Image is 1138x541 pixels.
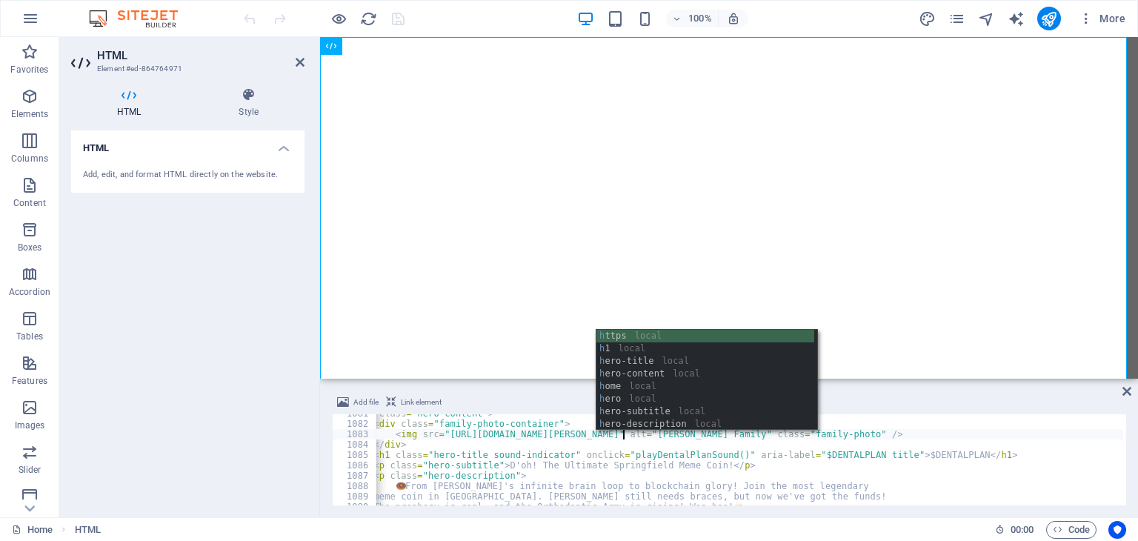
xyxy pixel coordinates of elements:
p: Slider [19,464,41,476]
i: AI Writer [1008,10,1025,27]
span: 00 00 [1011,521,1034,539]
p: Favorites [10,64,48,76]
button: Add file [335,394,381,411]
button: pages [948,10,966,27]
div: 1085 [333,450,377,460]
h6: 100% [688,10,712,27]
p: Images [15,419,45,431]
i: Reload page [360,10,377,27]
div: 1083 [333,429,377,439]
span: Code [1053,521,1090,539]
p: Columns [11,153,48,165]
div: 1086 [333,460,377,471]
span: Click to select. Double-click to edit [75,521,101,539]
p: Content [13,197,46,209]
span: More [1079,11,1125,26]
h3: Element #ed-864764971 [97,62,275,76]
div: 1089 [333,491,377,502]
i: Design (Ctrl+Alt+Y) [919,10,936,27]
button: publish [1037,7,1061,30]
button: 100% [666,10,719,27]
button: design [919,10,936,27]
div: 1082 [333,419,377,429]
h4: Style [193,87,305,119]
span: Add file [353,394,379,411]
button: Link element [384,394,444,411]
button: Click here to leave preview mode and continue editing [330,10,347,27]
img: Editor Logo [85,10,196,27]
div: Add, edit, and format HTML directly on the website. [83,169,293,182]
button: Usercentrics [1108,521,1126,539]
h2: HTML [97,49,305,62]
button: text_generator [1008,10,1025,27]
nav: breadcrumb [75,521,101,539]
p: Elements [11,108,49,120]
p: Tables [16,331,43,342]
h4: HTML [71,130,305,157]
p: Accordion [9,286,50,298]
div: 1087 [333,471,377,481]
h4: HTML [71,87,193,119]
p: Boxes [18,242,42,253]
i: Navigator [978,10,995,27]
h6: Session time [995,521,1034,539]
span: Link element [401,394,442,411]
p: Features [12,375,47,387]
span: : [1021,524,1023,535]
button: navigator [978,10,996,27]
i: On resize automatically adjust zoom level to fit chosen device. [727,12,740,25]
a: Click to cancel selection. Double-click to open Pages [12,521,53,539]
button: reload [359,10,377,27]
div: 1088 [333,481,377,491]
button: Code [1046,521,1097,539]
div: 1090 [333,502,377,512]
i: Publish [1040,10,1057,27]
i: Pages (Ctrl+Alt+S) [948,10,965,27]
button: More [1073,7,1131,30]
div: 1084 [333,439,377,450]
